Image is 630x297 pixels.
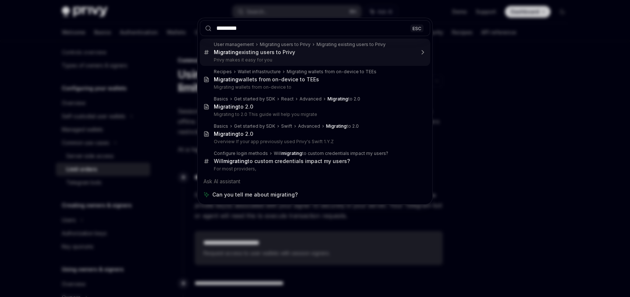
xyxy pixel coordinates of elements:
div: Advanced [300,96,322,102]
div: Wallet infrastructure [238,69,281,75]
div: Migrating wallets from on-device to TEEs [287,69,376,75]
p: Migrating wallets from on-device to [214,84,415,90]
div: to 2.0 [214,131,253,137]
div: User management [214,42,254,47]
p: Overview If your app previously used Privy's Swift 1.Y.Z [214,139,415,145]
span: Can you tell me about migrating? [212,191,298,198]
div: Recipes [214,69,232,75]
div: existing users to Privy [214,49,295,56]
div: to 2.0 [326,123,359,129]
p: Privy makes it easy for you [214,57,415,63]
div: Basics [214,96,228,102]
b: migrating [223,158,248,164]
div: Configure login methods [214,151,268,156]
div: wallets from on-device to TEEs [214,76,319,83]
b: migrating [282,151,302,156]
div: Swift [281,123,292,129]
div: to 2.0 [328,96,360,102]
p: Migrating to 2.0 This guide will help you migrate [214,112,415,117]
div: to 2.0 [214,103,253,110]
p: For most providers, [214,166,415,172]
div: Migrating users to Privy [260,42,311,47]
b: Migrating [326,123,347,129]
b: Migrating [214,131,238,137]
div: Migrating existing users to Privy [316,42,386,47]
div: Basics [214,123,228,129]
b: Migrating [328,96,348,102]
div: Ask AI assistant [200,175,430,188]
b: Migrating [214,49,238,55]
div: Will to custom credentials impact my users? [274,151,388,156]
div: Get started by SDK [234,123,275,129]
div: Advanced [298,123,320,129]
b: Migrating [214,76,238,82]
div: React [281,96,294,102]
div: Will to custom credentials impact my users? [214,158,350,165]
div: Get started by SDK [234,96,275,102]
b: Migrating [214,103,238,110]
div: ESC [410,24,424,32]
